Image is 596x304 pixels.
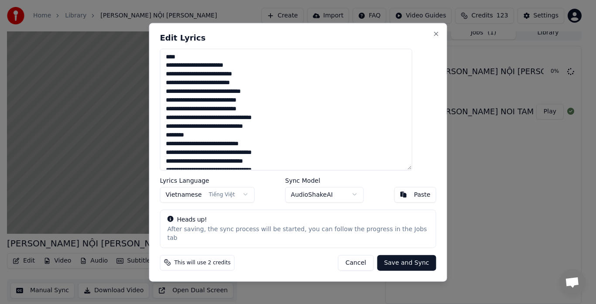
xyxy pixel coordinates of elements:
[338,255,373,270] button: Cancel
[168,225,429,242] div: After saving, the sync process will be started, you can follow the progress in the Jobs tab
[394,187,436,202] button: Paste
[285,177,364,183] label: Sync Model
[160,34,436,41] h2: Edit Lyrics
[175,259,231,266] span: This will use 2 credits
[377,255,436,270] button: Save and Sync
[414,190,431,199] div: Paste
[160,177,255,183] label: Lyrics Language
[168,215,429,224] div: Heads up!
